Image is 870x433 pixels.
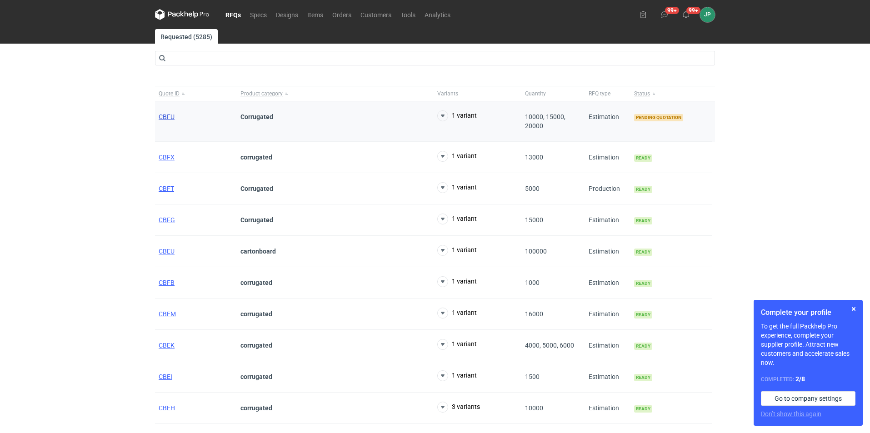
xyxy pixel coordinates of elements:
[585,173,630,204] div: Production
[525,90,546,97] span: Quantity
[155,86,237,101] button: Quote ID
[525,404,543,412] span: 10000
[420,9,455,20] a: Analytics
[761,307,855,318] h1: Complete your profile
[585,101,630,142] div: Estimation
[159,113,175,120] a: CBFU
[396,9,420,20] a: Tools
[585,393,630,424] div: Estimation
[589,90,610,97] span: RFQ type
[240,404,272,412] strong: corrugated
[437,370,477,381] button: 1 variant
[159,373,172,380] a: CBEI
[240,310,272,318] strong: corrugated
[761,374,855,384] div: Completed:
[634,154,652,162] span: Ready
[437,402,480,413] button: 3 variants
[159,310,176,318] a: CBEM
[525,185,540,192] span: 5000
[437,276,477,287] button: 1 variant
[585,204,630,236] div: Estimation
[240,154,272,161] strong: corrugated
[525,113,565,129] span: 10000, 15000, 20000
[356,9,396,20] a: Customers
[437,339,477,350] button: 1 variant
[634,374,652,381] span: Ready
[525,342,574,349] span: 4000, 5000, 6000
[437,308,477,319] button: 1 variant
[634,311,652,319] span: Ready
[155,29,218,44] a: Requested (5285)
[525,248,547,255] span: 100000
[585,142,630,173] div: Estimation
[657,7,672,22] button: 99+
[634,90,650,97] span: Status
[328,9,356,20] a: Orders
[221,9,245,20] a: RFQs
[240,279,272,286] strong: corrugated
[630,86,712,101] button: Status
[155,9,210,20] svg: Packhelp Pro
[437,182,477,193] button: 1 variant
[240,216,273,224] strong: Corrugated
[525,279,540,286] span: 1000
[159,248,175,255] a: CBEU
[761,391,855,406] a: Go to company settings
[634,114,683,121] span: Pending quotation
[159,404,175,412] a: CBEH
[159,154,175,161] span: CBFX
[634,343,652,350] span: Ready
[303,9,328,20] a: Items
[634,186,652,193] span: Ready
[634,405,652,413] span: Ready
[240,248,276,255] strong: cartonboard
[159,185,174,192] a: CBFT
[237,86,434,101] button: Product category
[525,373,540,380] span: 1500
[634,280,652,287] span: Ready
[159,342,175,349] a: CBEK
[700,7,715,22] button: JP
[271,9,303,20] a: Designs
[585,361,630,393] div: Estimation
[525,310,543,318] span: 16000
[679,7,693,22] button: 99+
[159,279,175,286] a: CBFB
[245,9,271,20] a: Specs
[761,322,855,367] p: To get the full Packhelp Pro experience, complete your supplier profile. Attract new customers an...
[240,342,272,349] strong: corrugated
[795,375,805,383] strong: 2 / 8
[525,216,543,224] span: 15000
[761,409,821,418] button: Don’t show this again
[525,154,543,161] span: 13000
[437,151,477,162] button: 1 variant
[585,330,630,361] div: Estimation
[240,113,273,120] strong: Corrugated
[585,267,630,299] div: Estimation
[585,299,630,330] div: Estimation
[700,7,715,22] div: Justyna Powała
[437,90,458,97] span: Variants
[240,90,283,97] span: Product category
[437,110,477,121] button: 1 variant
[634,249,652,256] span: Ready
[437,245,477,256] button: 1 variant
[240,373,272,380] strong: corrugated
[240,185,273,192] strong: Corrugated
[585,236,630,267] div: Estimation
[634,217,652,224] span: Ready
[159,90,180,97] span: Quote ID
[848,304,859,314] button: Skip for now
[159,216,175,224] a: CBFG
[437,214,477,224] button: 1 variant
